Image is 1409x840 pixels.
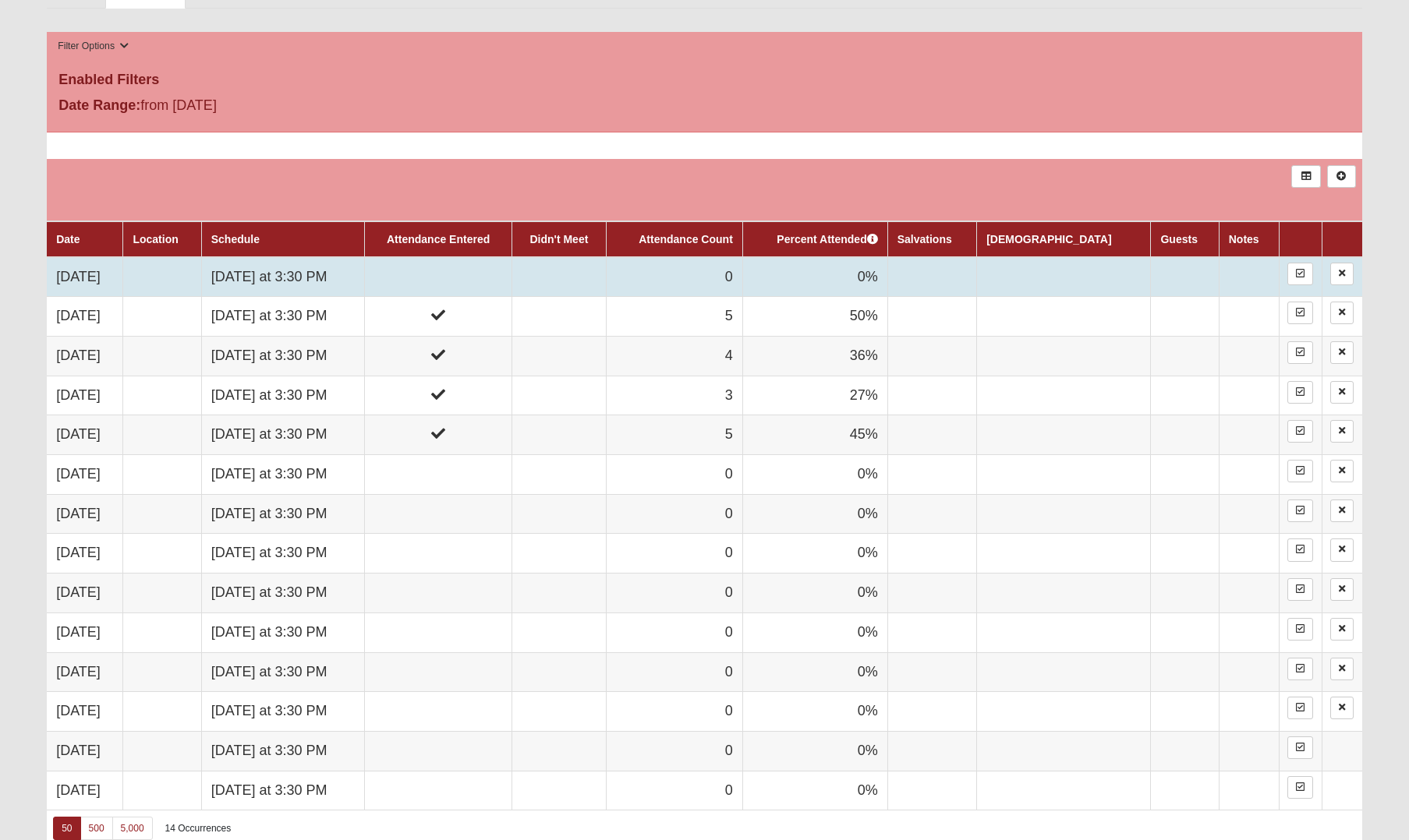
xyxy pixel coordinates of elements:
[887,221,976,257] th: Salvations
[606,257,742,297] td: 0
[387,233,490,245] a: Attendance Entered
[606,612,742,652] td: 0
[606,415,742,455] td: 5
[1291,165,1320,188] a: Export to Excel
[47,95,485,120] div: from [DATE]
[606,376,742,415] td: 3
[742,415,887,455] td: 45%
[1287,381,1313,404] a: Enter Attendance
[1287,420,1313,443] a: Enter Attendance
[1287,776,1313,799] a: Enter Attendance
[1287,538,1313,561] a: Enter Attendance
[606,652,742,692] td: 0
[742,771,887,810] td: 0%
[1330,538,1354,561] a: Delete
[201,534,364,574] td: [DATE] at 3:30 PM
[742,534,887,574] td: 0%
[1330,341,1354,364] a: Delete
[201,336,364,376] td: [DATE] at 3:30 PM
[201,376,364,415] td: [DATE] at 3:30 PM
[1330,618,1354,641] a: Delete
[1330,578,1354,601] a: Delete
[606,494,742,534] td: 0
[1229,233,1259,245] a: Notes
[1287,736,1313,759] a: Enter Attendance
[639,233,733,245] a: Attendance Count
[742,692,887,732] td: 0%
[1330,697,1354,719] a: Delete
[47,336,123,376] td: [DATE]
[47,494,123,534] td: [DATE]
[47,692,123,732] td: [DATE]
[201,455,364,495] td: [DATE] at 3:30 PM
[201,731,364,771] td: [DATE] at 3:30 PM
[1330,499,1354,522] a: Delete
[742,297,887,337] td: 50%
[606,336,742,376] td: 4
[1330,302,1354,324] a: Delete
[47,257,123,297] td: [DATE]
[606,692,742,732] td: 0
[201,574,364,613] td: [DATE] at 3:30 PM
[606,534,742,574] td: 0
[201,652,364,692] td: [DATE] at 3:30 PM
[201,692,364,732] td: [DATE] at 3:30 PM
[742,574,887,613] td: 0%
[742,612,887,652] td: 0%
[201,494,364,534] td: [DATE] at 3:30 PM
[58,95,140,116] label: Date Range:
[47,534,123,574] td: [DATE]
[47,415,123,455] td: [DATE]
[606,574,742,613] td: 0
[1287,578,1313,601] a: Enter Attendance
[529,233,588,245] a: Didn't Meet
[977,221,1151,257] th: [DEMOGRAPHIC_DATA]
[742,494,887,534] td: 0%
[1287,460,1313,482] a: Enter Attendance
[606,455,742,495] td: 0
[211,233,260,245] a: Schedule
[606,771,742,810] td: 0
[47,612,123,652] td: [DATE]
[56,233,80,245] a: Date
[1287,302,1313,324] a: Enter Attendance
[47,652,123,692] td: [DATE]
[47,297,123,337] td: [DATE]
[47,376,123,415] td: [DATE]
[1330,381,1354,404] a: Delete
[47,574,123,613] td: [DATE]
[742,257,887,297] td: 0%
[742,455,887,495] td: 0%
[742,652,887,692] td: 0%
[58,72,1351,89] h4: Enabled Filters
[1330,658,1354,680] a: Delete
[1330,420,1354,443] a: Delete
[606,731,742,771] td: 0
[742,731,887,771] td: 0%
[53,38,133,55] button: Filter Options
[742,336,887,376] td: 36%
[1287,341,1313,364] a: Enter Attendance
[1287,618,1313,641] a: Enter Attendance
[742,376,887,415] td: 27%
[777,233,877,245] a: Percent Attended
[201,297,364,337] td: [DATE] at 3:30 PM
[201,612,364,652] td: [DATE] at 3:30 PM
[133,233,178,245] a: Location
[1287,499,1313,522] a: Enter Attendance
[1287,263,1313,285] a: Enter Attendance
[606,297,742,337] td: 5
[201,257,364,297] td: [DATE] at 3:30 PM
[47,455,123,495] td: [DATE]
[1151,221,1219,257] th: Guests
[1287,697,1313,719] a: Enter Attendance
[1287,658,1313,680] a: Enter Attendance
[201,415,364,455] td: [DATE] at 3:30 PM
[47,731,123,771] td: [DATE]
[47,771,123,810] td: [DATE]
[1327,165,1356,188] a: Alt+N
[201,771,364,810] td: [DATE] at 3:30 PM
[1330,263,1354,285] a: Delete
[1330,460,1354,482] a: Delete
